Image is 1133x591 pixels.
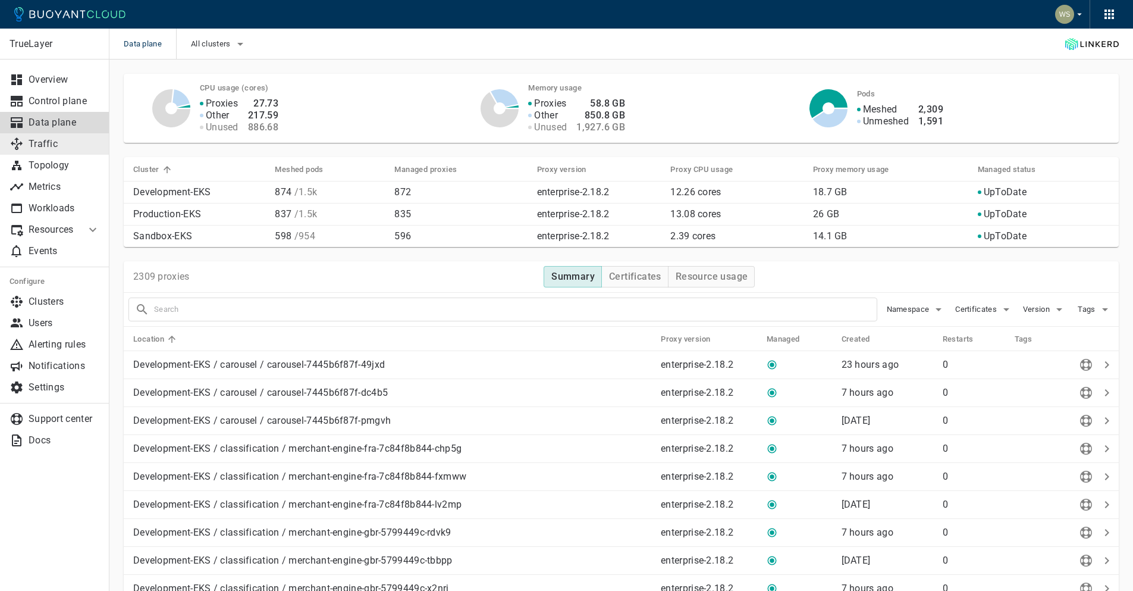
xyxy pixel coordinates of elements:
span: Managed status [978,164,1052,175]
p: Unused [206,121,238,133]
span: Location [133,334,180,345]
h4: 27.73 [248,98,278,110]
p: Development-EKS / classification / merchant-engine-gbr-5799449c-rdvk9 [133,527,651,539]
p: 26 GB [813,208,968,220]
p: UpToDate [984,230,1027,242]
relative-time: 7 hours ago [842,471,893,482]
p: 0 [943,527,1005,539]
p: Development-EKS / carousel / carousel-7445b6f87f-dc4b5 [133,387,651,399]
p: 872 [394,186,527,198]
span: Data plane [124,29,176,60]
h4: 850.8 GB [576,110,625,121]
p: Docs [29,434,100,446]
span: Tags [1078,305,1097,314]
p: UpToDate [984,208,1027,220]
relative-time: 7 hours ago [842,527,893,538]
p: Data plane [29,117,100,129]
button: Namespace [887,301,946,318]
span: Send diagnostics to Buoyant [1077,499,1095,509]
span: / 1.5k [291,208,317,220]
span: Cluster [133,164,175,175]
p: Production-EKS [133,208,265,220]
p: Development-EKS / classification / merchant-engine-fra-7c84f8b844-lv2mp [133,499,651,511]
button: Resource usage [668,266,755,287]
p: Control plane [29,95,100,107]
p: 835 [394,208,527,220]
h4: Certificates [609,271,661,283]
span: Proxy memory usage [813,164,905,175]
span: Tags [1015,334,1048,345]
p: Other [206,110,230,121]
p: Settings [29,382,100,393]
span: Proxy version [661,334,726,345]
p: enterprise-2.18.2 [661,471,757,483]
p: Development-EKS / classification / merchant-engine-gbr-5799449c-tbbpp [133,555,651,567]
span: / 954 [291,230,315,242]
h5: Meshed pods [275,165,323,174]
button: Summary [544,266,602,287]
p: Sandbox-EKS [133,230,265,242]
h4: 2,309 [918,104,943,115]
p: enterprise-2.18.2 [661,443,757,455]
h5: Proxy version [537,165,586,174]
button: Certificates [601,266,668,287]
relative-time: [DATE] [842,415,871,426]
button: Certificates [955,301,1013,318]
h4: Summary [551,271,595,283]
h5: Proxy CPU usage [670,165,733,174]
span: Send diagnostics to Buoyant [1077,387,1095,397]
p: enterprise-2.18.2 [537,230,610,242]
p: 596 [394,230,527,242]
p: 18.7 GB [813,186,968,198]
p: Alerting rules [29,339,100,351]
span: Managed proxies [394,164,472,175]
p: Topology [29,160,100,171]
p: Development-EKS [133,186,265,198]
p: Development-EKS / carousel / carousel-7445b6f87f-49jxd [133,359,651,371]
p: 0 [943,415,1005,427]
h5: Restarts [943,334,974,344]
span: Wed, 20 Aug 2025 11:51:21 BST / Wed, 20 Aug 2025 10:51:21 UTC [842,555,871,566]
span: Thu, 21 Aug 2025 08:38:49 BST / Thu, 21 Aug 2025 07:38:49 UTC [842,443,893,454]
p: enterprise-2.18.2 [661,359,757,371]
span: Restarts [943,334,989,345]
h5: Managed [767,334,800,344]
span: Proxy version [537,164,602,175]
span: Thu, 21 Aug 2025 08:38:46 BST / Thu, 21 Aug 2025 07:38:46 UTC [842,527,893,538]
p: enterprise-2.18.2 [661,527,757,539]
h4: 58.8 GB [576,98,625,110]
p: Proxies [534,98,566,110]
p: TrueLayer [10,38,99,50]
p: 0 [943,387,1005,399]
p: Users [29,317,100,329]
span: All clusters [191,39,233,49]
p: 13.08 cores [670,208,803,220]
p: Development-EKS / classification / merchant-engine-fra-7c84f8b844-chp5g [133,443,651,455]
input: Search [154,301,877,318]
span: Send diagnostics to Buoyant [1077,443,1095,453]
span: Thu, 21 Aug 2025 08:33:14 BST / Thu, 21 Aug 2025 07:33:14 UTC [842,471,893,482]
p: enterprise-2.18.2 [537,208,610,220]
p: Traffic [29,138,100,150]
p: Workloads [29,202,100,214]
span: Send diagnostics to Buoyant [1077,415,1095,425]
p: 598 [275,230,385,242]
h4: 1,927.6 GB [576,121,625,133]
p: enterprise-2.18.2 [661,499,757,511]
p: 874 [275,186,385,198]
p: 0 [943,555,1005,567]
p: 14.1 GB [813,230,968,242]
p: Notifications [29,360,100,372]
p: Metrics [29,181,100,193]
relative-time: 23 hours ago [842,359,899,370]
p: UpToDate [984,186,1027,198]
relative-time: [DATE] [842,555,871,566]
p: Overview [29,74,100,86]
h5: Location [133,334,164,344]
p: 837 [275,208,385,220]
button: All clusters [191,35,247,53]
h4: 217.59 [248,110,278,121]
p: Support center [29,413,100,425]
span: Wed, 20 Aug 2025 14:43:53 BST / Wed, 20 Aug 2025 13:43:53 UTC [842,415,871,426]
button: Version [1023,301,1066,318]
